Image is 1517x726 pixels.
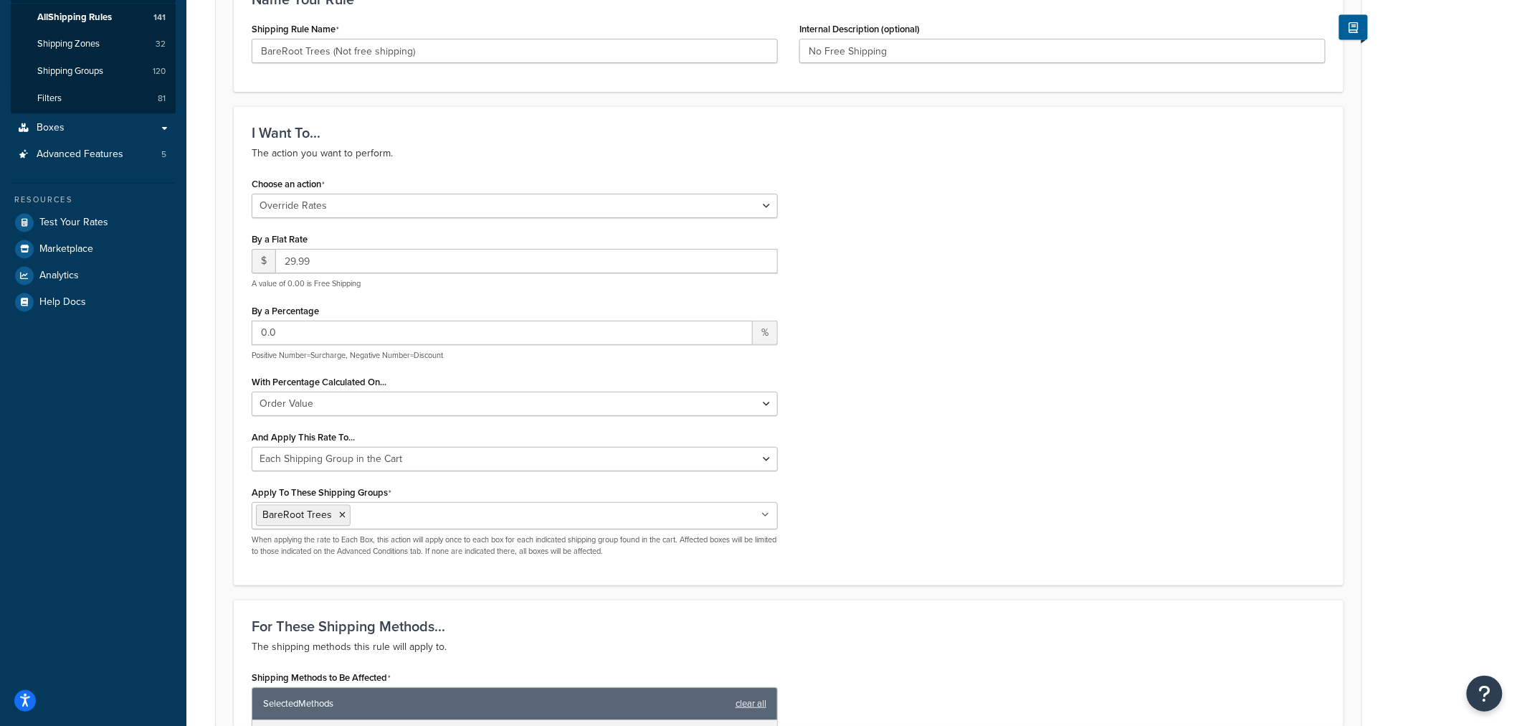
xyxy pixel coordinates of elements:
span: Help Docs [39,297,86,309]
p: When applying the rate to Each Box, this action will apply once to each box for each indicated sh... [252,534,778,557]
span: Shipping Zones [37,39,100,51]
a: Marketplace [11,237,176,263]
span: 81 [158,93,166,105]
span: Test Your Rates [39,217,108,230]
span: 120 [153,66,166,78]
label: With Percentage Calculated On... [252,377,386,387]
h3: For These Shipping Methods... [252,618,1326,634]
span: Advanced Features [37,149,123,161]
span: Analytics [39,270,79,283]
span: Marketplace [39,244,93,256]
p: Positive Number=Surcharge, Negative Number=Discount [252,350,778,361]
label: Internal Description (optional) [799,24,920,34]
a: clear all [736,694,766,714]
li: Shipping Zones [11,32,176,58]
p: A value of 0.00 is Free Shipping [252,278,778,289]
a: Test Your Rates [11,210,176,236]
span: Boxes [37,123,65,135]
span: 32 [156,39,166,51]
a: Boxes [11,115,176,142]
p: The shipping methods this rule will apply to. [252,638,1326,656]
span: 5 [161,149,166,161]
label: Apply To These Shipping Groups [252,487,391,499]
a: Shipping Groups120 [11,59,176,85]
h3: I Want To... [252,125,1326,141]
li: Filters [11,86,176,113]
a: AllShipping Rules141 [11,4,176,31]
a: Filters81 [11,86,176,113]
a: Analytics [11,263,176,289]
span: All Shipping Rules [37,11,112,24]
li: Advanced Features [11,142,176,169]
span: Selected Methods [263,694,728,714]
span: % [753,321,778,345]
span: Shipping Groups [37,66,103,78]
label: And Apply This Rate To... [252,432,355,443]
label: By a Percentage [252,306,319,316]
button: Show Help Docs [1339,15,1368,40]
span: BareRoot Trees [262,508,332,523]
span: Filters [37,93,62,105]
li: Shipping Groups [11,59,176,85]
button: Open Resource Center [1467,676,1503,712]
a: Advanced Features5 [11,142,176,169]
div: Resources [11,194,176,207]
label: By a Flat Rate [252,234,308,245]
label: Shipping Rule Name [252,24,339,35]
label: Shipping Methods to Be Affected [252,672,391,684]
a: Help Docs [11,290,176,316]
label: Choose an action [252,179,325,190]
span: 141 [153,11,166,24]
a: Shipping Zones32 [11,32,176,58]
p: The action you want to perform. [252,145,1326,162]
span: $ [252,249,275,273]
